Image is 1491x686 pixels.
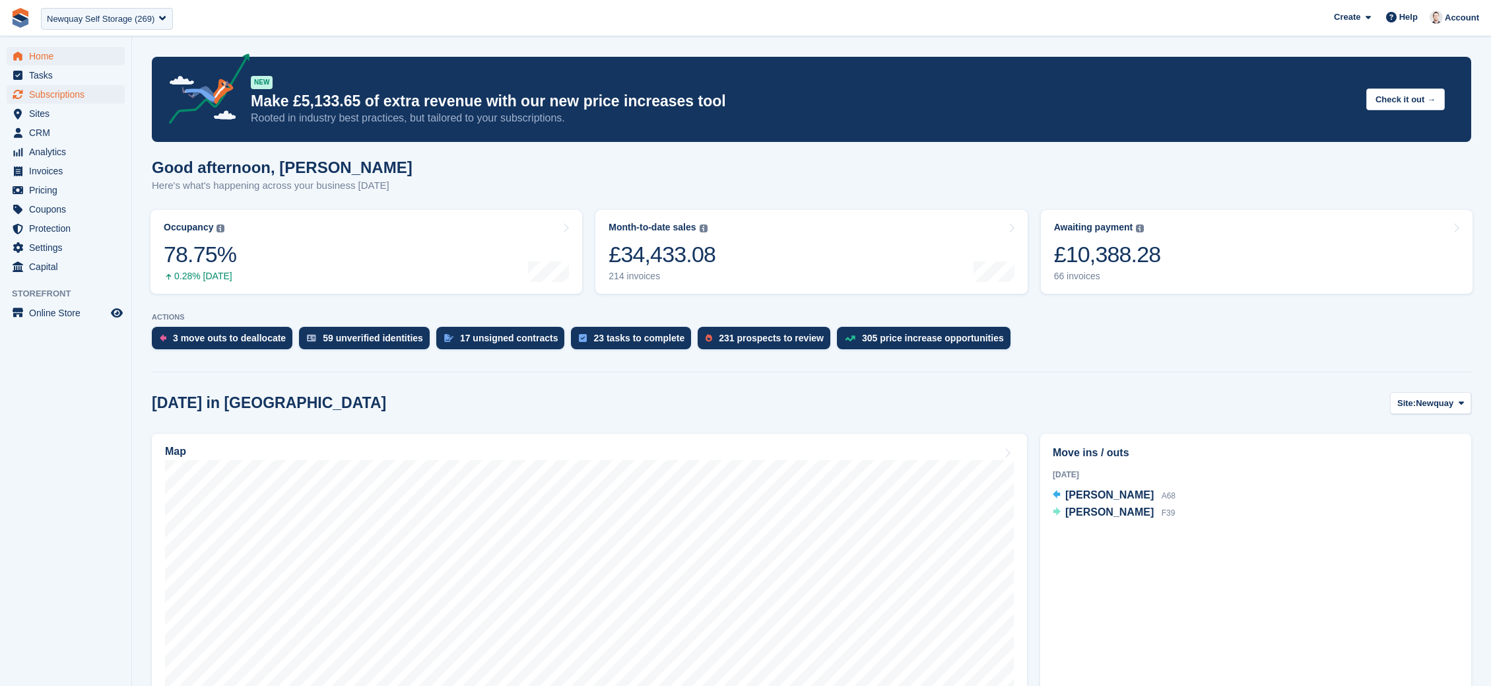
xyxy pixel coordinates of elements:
button: Check it out → [1366,88,1445,110]
a: 23 tasks to complete [571,327,698,356]
a: Awaiting payment £10,388.28 66 invoices [1041,210,1473,294]
p: Make £5,133.65 of extra revenue with our new price increases tool [251,92,1356,111]
p: Here's what's happening across your business [DATE] [152,178,413,193]
div: Occupancy [164,222,213,233]
span: Storefront [12,287,131,300]
a: menu [7,66,125,85]
img: verify_identity-adf6edd0f0f0b5bbfe63781bf79b02c33cf7c696d77639b501bdc392416b5a36.svg [307,334,316,342]
span: Capital [29,257,108,276]
h2: [DATE] in [GEOGRAPHIC_DATA] [152,394,386,412]
a: [PERSON_NAME] F39 [1053,504,1175,522]
a: 17 unsigned contracts [436,327,572,356]
span: Create [1334,11,1360,24]
a: menu [7,143,125,161]
span: [PERSON_NAME] [1065,506,1154,518]
h1: Good afternoon, [PERSON_NAME] [152,158,413,176]
a: menu [7,257,125,276]
div: 17 unsigned contracts [460,333,558,343]
span: Online Store [29,304,108,322]
a: menu [7,162,125,180]
span: Account [1445,11,1479,24]
img: icon-info-grey-7440780725fd019a000dd9b08b2336e03edf1995a4989e88bcd33f0948082b44.svg [700,224,708,232]
img: Jeff Knox [1430,11,1443,24]
div: 3 move outs to deallocate [173,333,286,343]
a: menu [7,47,125,65]
span: Subscriptions [29,85,108,104]
span: Tasks [29,66,108,85]
img: price-adjustments-announcement-icon-8257ccfd72463d97f412b2fc003d46551f7dbcb40ab6d574587a9cd5c0d94... [158,53,250,129]
div: Awaiting payment [1054,222,1133,233]
a: menu [7,200,125,219]
a: 231 prospects to review [698,327,837,356]
div: Newquay Self Storage (269) [47,13,154,26]
div: 214 invoices [609,271,715,282]
img: prospect-51fa495bee0391a8d652442698ab0144808aea92771e9ea1ae160a38d050c398.svg [706,334,712,342]
span: Invoices [29,162,108,180]
img: contract_signature_icon-13c848040528278c33f63329250d36e43548de30e8caae1d1a13099fd9432cc5.svg [444,334,453,342]
div: 231 prospects to review [719,333,824,343]
a: Preview store [109,305,125,321]
span: A68 [1162,491,1176,500]
div: 66 invoices [1054,271,1161,282]
a: menu [7,123,125,142]
a: Month-to-date sales £34,433.08 214 invoices [595,210,1027,294]
img: stora-icon-8386f47178a22dfd0bd8f6a31ec36ba5ce8667c1dd55bd0f319d3a0aa187defe.svg [11,8,30,28]
h2: Move ins / outs [1053,445,1459,461]
a: menu [7,181,125,199]
span: Sites [29,104,108,123]
div: 23 tasks to complete [593,333,684,343]
div: [DATE] [1053,469,1459,481]
img: price_increase_opportunities-93ffe204e8149a01c8c9dc8f82e8f89637d9d84a8eef4429ea346261dce0b2c0.svg [845,335,855,341]
span: Settings [29,238,108,257]
div: £34,433.08 [609,241,715,268]
a: 59 unverified identities [299,327,436,356]
h2: Map [165,446,186,458]
a: 3 move outs to deallocate [152,327,299,356]
div: 78.75% [164,241,236,268]
span: Newquay [1416,397,1453,410]
a: menu [7,238,125,257]
p: ACTIONS [152,313,1471,322]
img: task-75834270c22a3079a89374b754ae025e5fb1db73e45f91037f5363f120a921f8.svg [579,334,587,342]
img: icon-info-grey-7440780725fd019a000dd9b08b2336e03edf1995a4989e88bcd33f0948082b44.svg [1136,224,1144,232]
a: menu [7,219,125,238]
span: F39 [1162,508,1176,518]
a: menu [7,104,125,123]
a: [PERSON_NAME] A68 [1053,487,1176,504]
div: 59 unverified identities [323,333,423,343]
div: Month-to-date sales [609,222,696,233]
span: Help [1399,11,1418,24]
div: NEW [251,76,273,89]
img: move_outs_to_deallocate_icon-f764333ba52eb49d3ac5e1228854f67142a1ed5810a6f6cc68b1a99e826820c5.svg [160,334,166,342]
span: Coupons [29,200,108,219]
span: Home [29,47,108,65]
button: Site: Newquay [1390,392,1471,414]
span: Pricing [29,181,108,199]
div: 305 price increase opportunities [862,333,1004,343]
div: £10,388.28 [1054,241,1161,268]
a: 305 price increase opportunities [837,327,1017,356]
a: Occupancy 78.75% 0.28% [DATE] [150,210,582,294]
span: CRM [29,123,108,142]
img: icon-info-grey-7440780725fd019a000dd9b08b2336e03edf1995a4989e88bcd33f0948082b44.svg [216,224,224,232]
div: 0.28% [DATE] [164,271,236,282]
span: [PERSON_NAME] [1065,489,1154,500]
p: Rooted in industry best practices, but tailored to your subscriptions. [251,111,1356,125]
span: Analytics [29,143,108,161]
span: Site: [1397,397,1416,410]
span: Protection [29,219,108,238]
a: menu [7,85,125,104]
a: menu [7,304,125,322]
